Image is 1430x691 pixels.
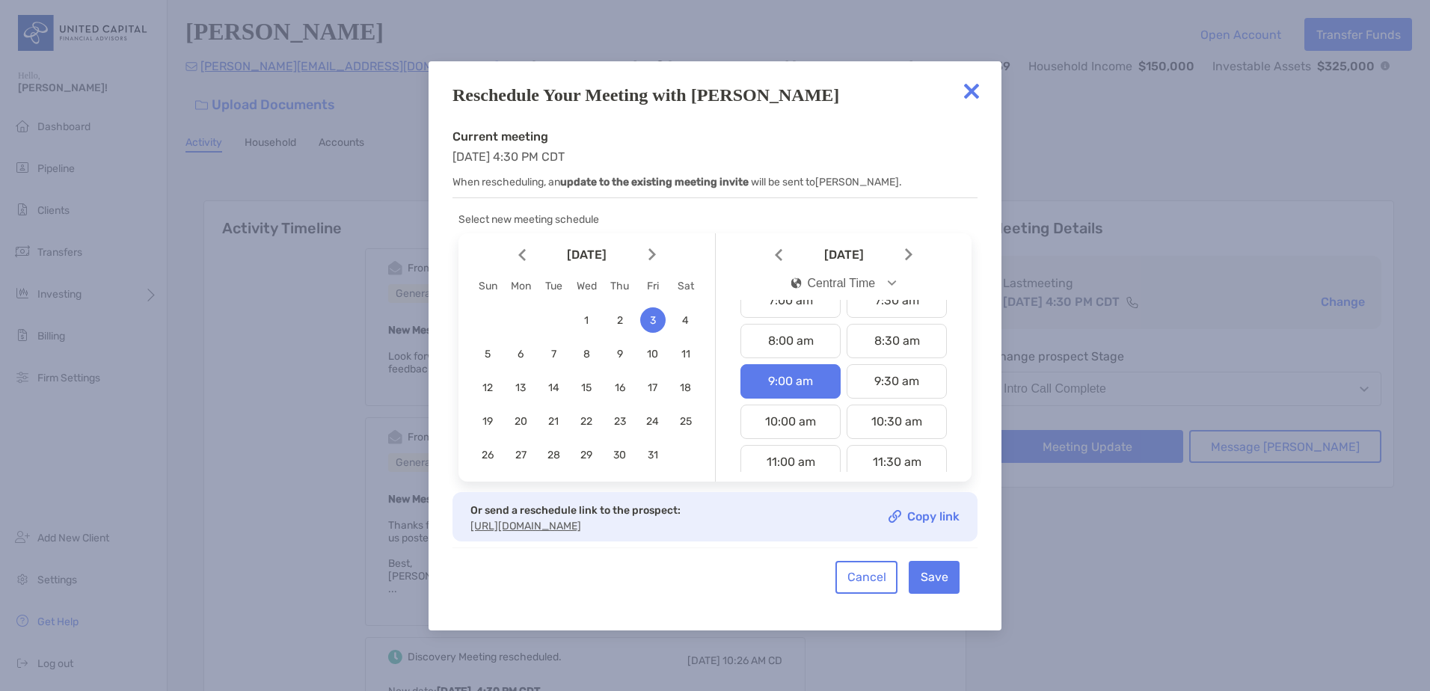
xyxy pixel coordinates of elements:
[847,364,947,399] div: 9:30 am
[508,381,533,394] span: 13
[889,510,960,523] a: Copy link
[508,348,533,360] span: 6
[560,176,749,188] b: update to the existing meeting invite
[835,561,897,594] button: Cancel
[574,381,599,394] span: 15
[648,248,656,261] img: Arrow icon
[740,364,841,399] div: 9:00 am
[673,415,699,428] span: 25
[607,415,633,428] span: 23
[740,283,841,318] div: 7:00 am
[458,213,599,226] span: Select new meeting schedule
[905,248,912,261] img: Arrow icon
[541,415,566,428] span: 21
[607,348,633,360] span: 9
[847,445,947,479] div: 11:30 am
[504,280,537,292] div: Mon
[470,501,681,520] p: Or send a reschedule link to the prospect:
[537,280,570,292] div: Tue
[475,381,500,394] span: 12
[475,415,500,428] span: 19
[847,324,947,358] div: 8:30 am
[740,324,841,358] div: 8:00 am
[640,348,666,360] span: 10
[574,314,599,327] span: 1
[785,248,902,261] span: [DATE]
[508,449,533,461] span: 27
[604,280,636,292] div: Thu
[636,280,669,292] div: Fri
[791,277,802,289] img: icon
[669,280,702,292] div: Sat
[607,314,633,327] span: 2
[847,405,947,439] div: 10:30 am
[640,314,666,327] span: 3
[574,415,599,428] span: 22
[607,381,633,394] span: 16
[775,248,782,261] img: Arrow icon
[452,129,978,144] h4: Current meeting
[570,280,603,292] div: Wed
[640,449,666,461] span: 31
[475,449,500,461] span: 26
[452,129,978,198] div: [DATE] 4:30 PM CDT
[791,277,876,290] div: Central Time
[452,85,978,105] div: Reschedule Your Meeting with [PERSON_NAME]
[889,510,901,523] img: Copy link icon
[607,449,633,461] span: 30
[518,248,526,261] img: Arrow icon
[740,405,841,439] div: 10:00 am
[471,280,504,292] div: Sun
[740,445,841,479] div: 11:00 am
[640,381,666,394] span: 17
[888,280,897,286] img: Open dropdown arrow
[541,348,566,360] span: 7
[909,561,960,594] button: Save
[529,248,645,261] span: [DATE]
[541,449,566,461] span: 28
[779,266,909,301] button: iconCentral Time
[574,449,599,461] span: 29
[640,415,666,428] span: 24
[673,314,699,327] span: 4
[574,348,599,360] span: 8
[673,348,699,360] span: 11
[673,381,699,394] span: 18
[957,76,986,106] img: close modal icon
[475,348,500,360] span: 5
[541,381,566,394] span: 14
[452,173,978,191] p: When rescheduling, an will be sent to [PERSON_NAME] .
[508,415,533,428] span: 20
